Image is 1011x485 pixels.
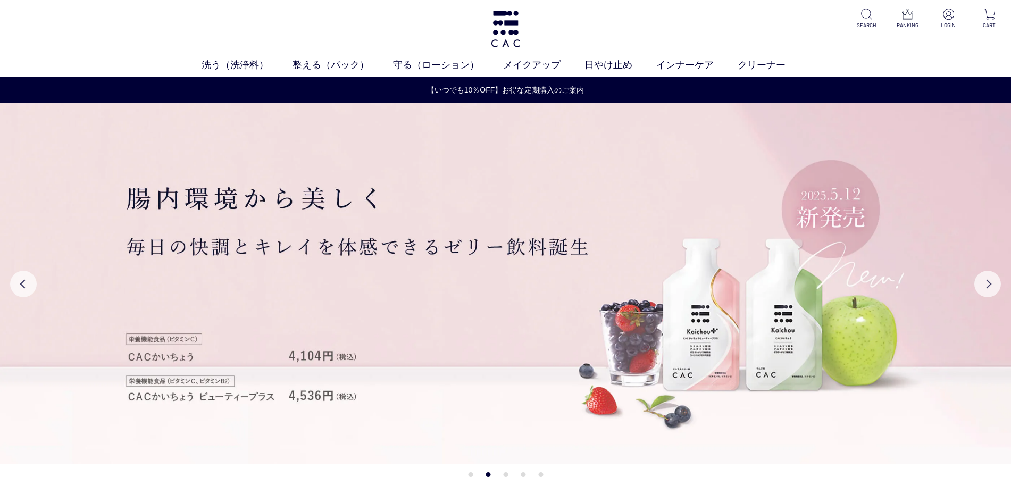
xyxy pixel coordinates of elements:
[521,472,525,477] button: 4 of 5
[854,21,880,29] p: SEARCH
[503,58,584,72] a: メイクアップ
[974,271,1001,297] button: Next
[976,21,1002,29] p: CART
[538,472,543,477] button: 5 of 5
[489,11,522,47] img: logo
[468,472,473,477] button: 1 of 5
[935,9,962,29] a: LOGIN
[393,58,503,72] a: 守る（ローション）
[202,58,293,72] a: 洗う（洗浄料）
[10,271,37,297] button: Previous
[738,58,809,72] a: クリーナー
[656,58,738,72] a: インナーケア
[503,472,508,477] button: 3 of 5
[976,9,1002,29] a: CART
[854,9,880,29] a: SEARCH
[935,21,962,29] p: LOGIN
[895,9,921,29] a: RANKING
[895,21,921,29] p: RANKING
[486,472,490,477] button: 2 of 5
[1,85,1010,96] a: 【いつでも10％OFF】お得な定期購入のご案内
[584,58,656,72] a: 日やけ止め
[293,58,393,72] a: 整える（パック）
